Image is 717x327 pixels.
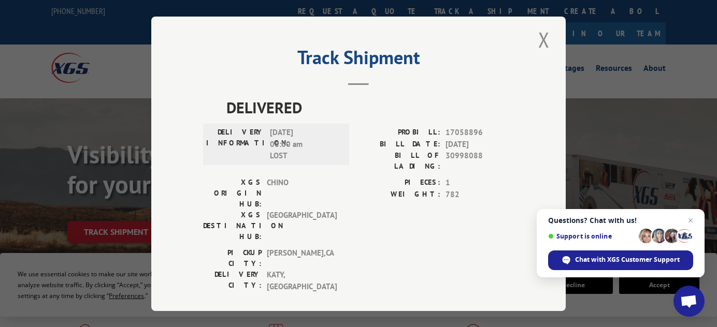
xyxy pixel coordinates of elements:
[446,138,514,150] span: [DATE]
[548,232,635,240] span: Support is online
[206,127,265,162] label: DELIVERY INFORMATION:
[267,247,337,269] span: [PERSON_NAME] , CA
[270,127,340,162] span: [DATE] 08:00 am LOST
[548,250,693,270] span: Chat with XGS Customer Support
[358,150,440,172] label: BILL OF LADING:
[673,286,705,317] a: Open chat
[535,25,553,54] button: Close modal
[226,96,514,119] span: DELIVERED
[358,127,440,139] label: PROBILL:
[446,177,514,189] span: 1
[575,255,680,264] span: Chat with XGS Customer Support
[203,269,262,292] label: DELIVERY CITY:
[267,177,337,210] span: CHINO
[267,210,337,242] span: [GEOGRAPHIC_DATA]
[358,177,440,189] label: PIECES:
[358,138,440,150] label: BILL DATE:
[446,188,514,200] span: 782
[267,269,337,292] span: KATY , [GEOGRAPHIC_DATA]
[203,50,514,70] h2: Track Shipment
[446,127,514,139] span: 17058896
[358,188,440,200] label: WEIGHT:
[203,177,262,210] label: XGS ORIGIN HUB:
[446,150,514,172] span: 30998088
[548,216,693,225] span: Questions? Chat with us!
[203,210,262,242] label: XGS DESTINATION HUB:
[203,247,262,269] label: PICKUP CITY:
